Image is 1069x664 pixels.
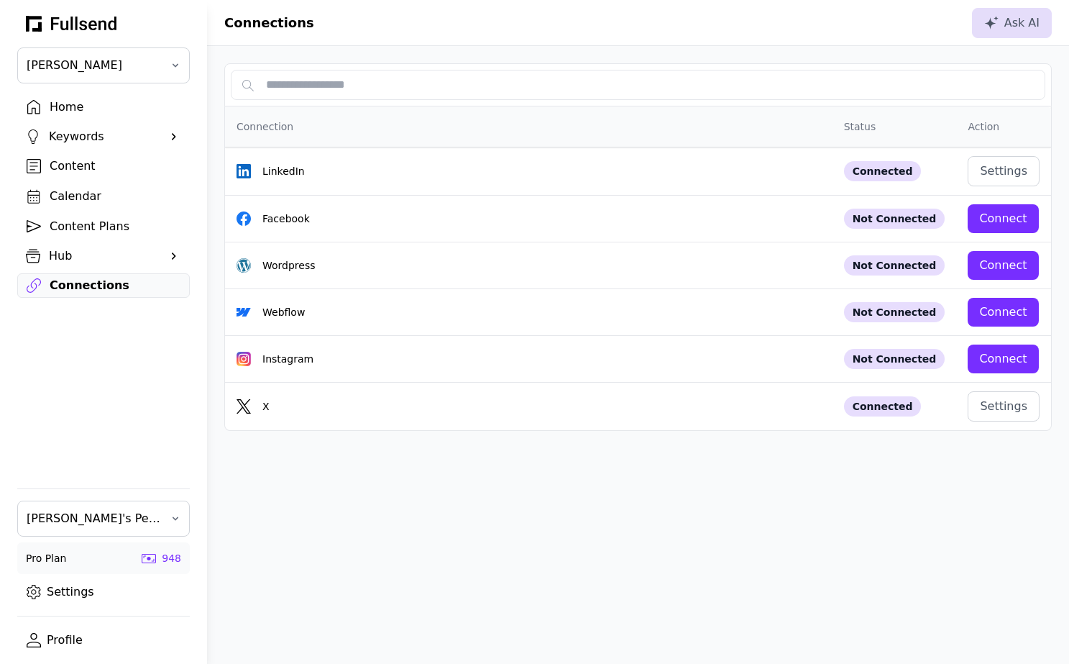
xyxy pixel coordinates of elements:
[844,302,945,322] div: Not Connected
[224,13,314,33] h1: Connections
[237,399,821,414] div: X
[237,399,251,414] img: X
[844,161,922,181] div: Connected
[50,188,180,205] div: Calendar
[237,258,821,273] div: Wordpress
[968,298,1038,327] button: Connect
[49,247,158,265] div: Hub
[979,257,1027,274] div: Connect
[17,580,190,604] a: Settings
[17,47,190,83] button: [PERSON_NAME]
[984,14,1040,32] div: Ask AI
[968,204,1038,233] button: Connect
[979,304,1027,321] div: Connect
[237,164,821,178] div: LinkedIn
[27,57,160,74] span: [PERSON_NAME]
[50,99,180,116] div: Home
[968,391,1040,422] button: Settings
[50,158,180,175] div: Content
[844,396,922,417] div: Connected
[844,209,945,229] div: Not Connected
[972,8,1052,38] button: Ask AI
[237,308,251,317] img: Webflow
[26,551,66,565] div: Pro Plan
[237,164,251,178] img: LinkedIn
[237,212,251,226] img: Facebook
[50,218,180,235] div: Content Plans
[17,501,190,537] button: [PERSON_NAME]'s Personal Team
[162,551,181,565] div: 948
[49,128,158,145] div: Keywords
[979,350,1027,368] div: Connect
[980,398,1027,415] div: Settings
[17,154,190,178] a: Content
[17,95,190,119] a: Home
[237,305,821,319] div: Webflow
[844,119,876,134] div: Status
[17,273,190,298] a: Connections
[237,352,251,366] img: Instagram
[844,349,945,369] div: Not Connected
[980,163,1027,180] div: Settings
[968,156,1040,186] button: Settings
[979,210,1027,227] div: Connect
[237,119,293,134] div: Connection
[237,352,821,366] div: Instagram
[50,277,180,294] div: Connections
[17,184,190,209] a: Calendar
[968,119,999,134] div: Action
[27,510,160,527] span: [PERSON_NAME]'s Personal Team
[237,212,821,226] div: Facebook
[237,258,251,273] img: Wordpress
[844,255,945,276] div: Not Connected
[17,214,190,239] a: Content Plans
[968,251,1038,280] button: Connect
[17,628,190,652] a: Profile
[968,345,1038,373] button: Connect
